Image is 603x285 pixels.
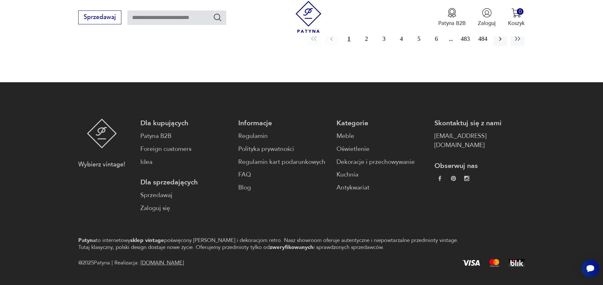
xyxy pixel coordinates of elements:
button: 3 [377,32,391,46]
p: Koszyk [508,20,525,27]
img: BLIK [509,259,525,267]
span: Realizacja: [114,258,184,268]
div: 0 [517,8,523,15]
button: 1 [342,32,356,46]
img: c2fd9cf7f39615d9d6839a72ae8e59e5.webp [464,176,469,181]
img: 37d27d81a828e637adc9f9cb2e3d3a8a.webp [451,176,456,181]
a: [DOMAIN_NAME] [141,259,184,266]
span: @ 2025 Patyna [78,258,110,268]
button: 5 [412,32,426,46]
a: Antykwariat [337,183,427,192]
a: Patyna B2B [140,132,231,141]
a: Zaloguj się [140,204,231,213]
strong: sklep vintage [130,237,164,244]
p: Obserwuj nas [434,161,525,170]
button: Szukaj [213,13,222,22]
a: Oświetlenie [337,145,427,154]
p: Dla kupujących [140,119,231,128]
a: Sprzedawaj [140,191,231,200]
a: Kuchnia [337,170,427,179]
button: Zaloguj [478,8,496,27]
p: Dla sprzedających [140,178,231,187]
a: Blog [238,183,329,192]
a: Ikona medaluPatyna B2B [438,8,466,27]
img: Patyna - sklep z meblami i dekoracjami vintage [87,119,117,148]
p: Informacje [238,119,329,128]
p: Patyna B2B [438,20,466,27]
p: Zaloguj [478,20,496,27]
iframe: Smartsupp widget button [581,260,599,277]
img: Visa [462,260,480,266]
button: 483 [459,32,472,46]
a: Dekoracje i przechowywanie [337,158,427,167]
a: [EMAIL_ADDRESS][DOMAIN_NAME] [434,132,525,150]
p: Kategorie [337,119,427,128]
button: 2 [360,32,373,46]
strong: Patyna [78,237,96,244]
a: Foreign customers [140,145,231,154]
img: Mastercard [489,259,499,267]
img: Ikona medalu [447,8,457,18]
a: FAQ [238,170,329,179]
img: Ikonka użytkownika [482,8,492,18]
p: Skontaktuj się z nami [434,119,525,128]
a: Idea [140,158,231,167]
a: Polityka prywatności [238,145,329,154]
a: Meble [337,132,427,141]
button: 484 [476,32,490,46]
p: Wybierz vintage! [78,160,125,169]
img: Patyna - sklep z meblami i dekoracjami vintage [292,1,324,33]
a: Sprzedawaj [78,15,121,20]
a: Regulamin kart podarunkowych [238,158,329,167]
strong: zweryfikowanych [270,244,313,251]
button: 4 [395,32,408,46]
a: Regulamin [238,132,329,141]
button: 0Koszyk [508,8,525,27]
img: da9060093f698e4c3cedc1453eec5031.webp [437,176,442,181]
button: Patyna B2B [438,8,466,27]
button: Sprzedawaj [78,10,121,24]
button: 6 [430,32,443,46]
p: to internetowy poświęcony [PERSON_NAME] i dekoracjom retro. Nasz showroom oferuje autentyczne i n... [78,237,467,251]
div: | [112,258,113,268]
img: Ikona koszyka [511,8,521,18]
